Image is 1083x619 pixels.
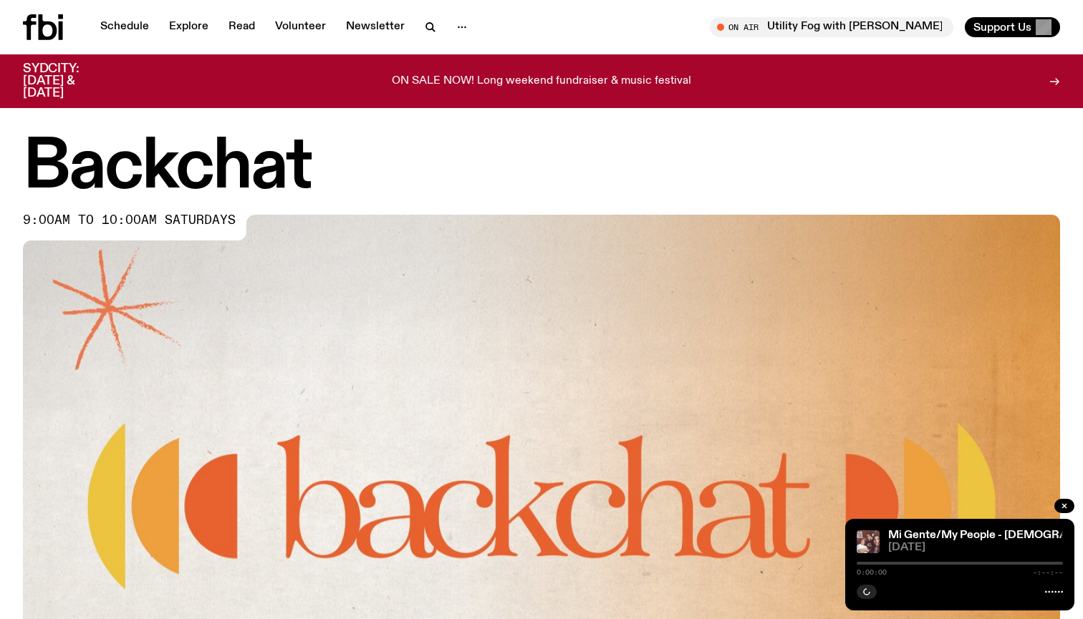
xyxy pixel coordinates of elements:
button: On AirUtility Fog with [PERSON_NAME] [710,17,953,37]
span: [DATE] [888,542,1063,553]
h1: Backchat [23,136,1060,200]
span: 0:00:00 [857,569,887,576]
span: Support Us [973,21,1031,34]
h3: SYDCITY: [DATE] & [DATE] [23,63,115,99]
p: ON SALE NOW! Long weekend fundraiser & music festival [392,75,691,88]
a: Newsletter [337,17,413,37]
span: 9:00am to 10:00am saturdays [23,215,236,226]
a: Schedule [92,17,158,37]
a: Volunteer [266,17,334,37]
span: -:--:-- [1033,569,1063,576]
a: Explore [160,17,217,37]
button: Support Us [965,17,1060,37]
a: Read [220,17,264,37]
